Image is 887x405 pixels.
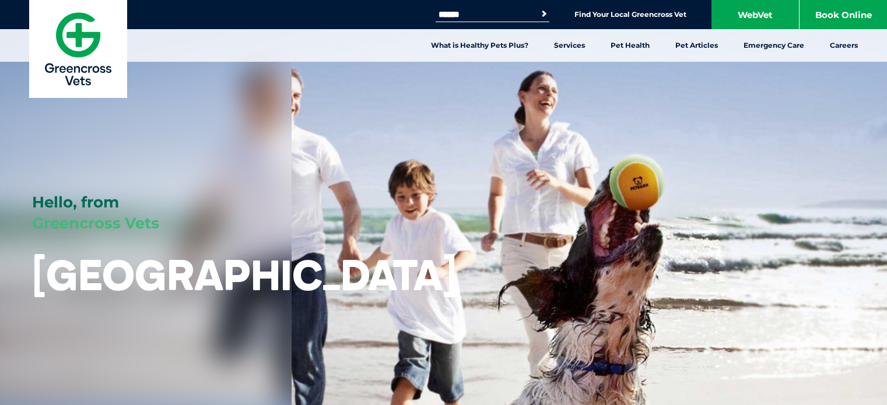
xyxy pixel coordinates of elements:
[817,29,871,62] a: Careers
[32,193,119,212] span: Hello, from
[574,10,686,19] a: Find Your Local Greencross Vet
[662,29,731,62] a: Pet Articles
[598,29,662,62] a: Pet Health
[538,8,550,20] button: Search
[731,29,817,62] a: Emergency Care
[418,29,541,62] a: What is Healthy Pets Plus?
[541,29,598,62] a: Services
[32,214,159,233] span: Greencross Vets
[32,252,457,298] h1: [GEOGRAPHIC_DATA]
